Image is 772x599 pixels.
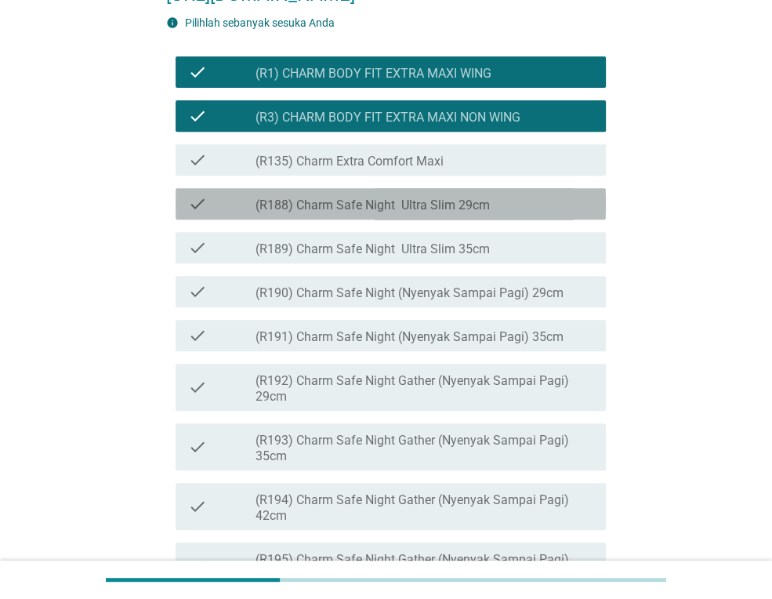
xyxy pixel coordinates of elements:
label: (R194) Charm Safe Night Gather (Nyenyak Sampai Pagi) 42cm [256,492,593,524]
i: check [188,107,207,125]
i: check [188,194,207,213]
i: check [188,282,207,301]
label: (R189) Charm Safe Night Ultra Slim 35cm [256,241,490,257]
label: (R190) Charm Safe Night (Nyenyak Sampai Pagi) 29cm [256,285,564,301]
i: check [188,326,207,345]
label: (R188) Charm Safe Night Ultra Slim 29cm [256,198,490,213]
label: (R135) Charm Extra Comfort Maxi [256,154,444,169]
label: (R195) Charm Safe Night Gather (Nyenyak Sampai Pagi) 290mm [256,552,593,583]
i: check [188,151,207,169]
i: check [188,63,207,82]
i: check [188,370,207,405]
label: (R193) Charm Safe Night Gather (Nyenyak Sampai Pagi) 35cm [256,433,593,464]
i: info [166,16,179,29]
i: check [188,489,207,524]
label: (R191) Charm Safe Night (Nyenyak Sampai Pagi) 35cm [256,329,564,345]
label: Pilihlah sebanyak sesuka Anda [185,16,335,29]
i: check [188,430,207,464]
label: (R3) CHARM BODY FIT EXTRA MAXI NON WING [256,110,520,125]
label: (R1) CHARM BODY FIT EXTRA MAXI WING [256,66,491,82]
i: check [188,549,207,583]
i: check [188,238,207,257]
label: (R192) Charm Safe Night Gather (Nyenyak Sampai Pagi) 29cm [256,373,593,405]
